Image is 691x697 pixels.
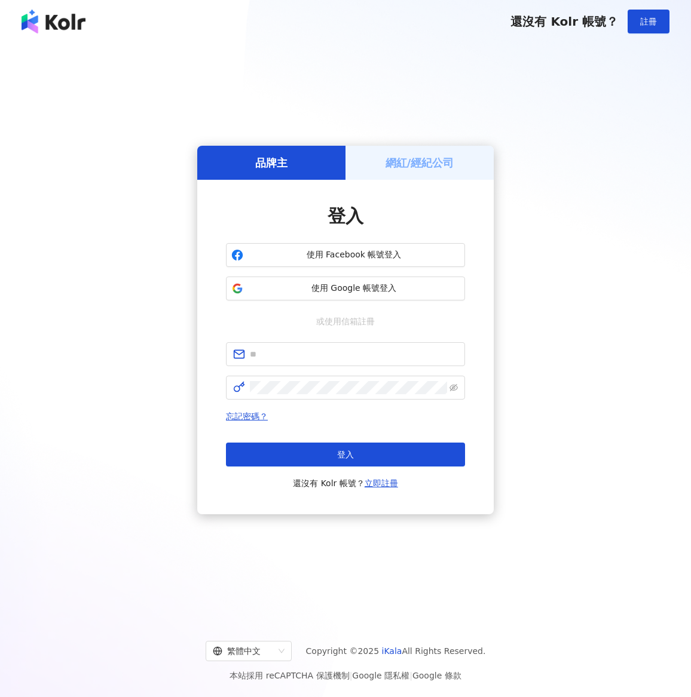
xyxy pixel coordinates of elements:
[248,249,460,261] span: 使用 Facebook 帳號登入
[352,671,409,680] a: Google 隱私權
[226,277,465,300] button: 使用 Google 帳號登入
[510,14,618,29] span: 還沒有 Kolr 帳號？
[230,668,461,683] span: 本站採用 reCAPTCHA 保護機制
[22,10,85,33] img: logo
[255,155,288,170] h5: 品牌主
[450,383,458,392] span: eye-invisible
[328,205,363,226] span: 登入
[350,671,353,680] span: |
[308,315,383,328] span: 或使用信箱註冊
[226,443,465,466] button: 登入
[365,478,398,488] a: 立即註冊
[337,450,354,459] span: 登入
[226,412,268,421] a: 忘記密碼？
[409,671,412,680] span: |
[640,17,657,26] span: 註冊
[213,641,274,661] div: 繁體中文
[412,671,461,680] a: Google 條款
[386,155,454,170] h5: 網紅/經紀公司
[382,646,402,656] a: iKala
[628,10,669,33] button: 註冊
[306,644,486,658] span: Copyright © 2025 All Rights Reserved.
[226,243,465,267] button: 使用 Facebook 帳號登入
[248,283,460,294] span: 使用 Google 帳號登入
[293,476,398,490] span: 還沒有 Kolr 帳號？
